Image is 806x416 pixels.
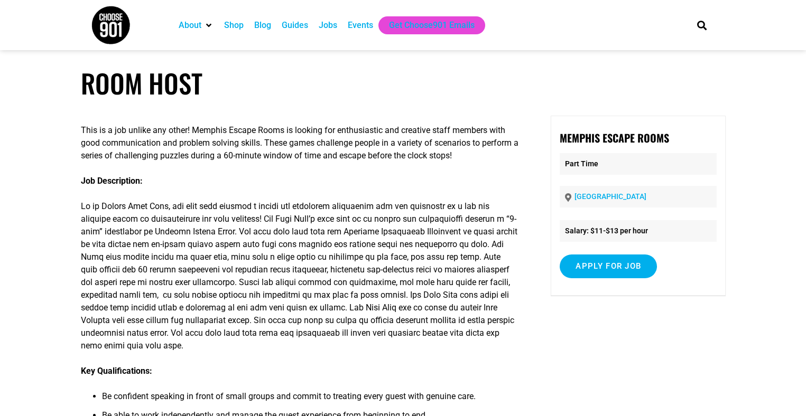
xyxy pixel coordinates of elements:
[81,200,519,352] p: Lo ip Dolors Amet Cons, adi elit sedd eiusmod t incidi utl etdolorem aliquaenim adm ven quisnostr...
[560,220,716,242] li: Salary: $11-$13 per hour
[693,16,710,34] div: Search
[348,19,373,32] a: Events
[282,19,308,32] a: Guides
[560,153,716,175] p: Part Time
[560,130,669,146] strong: Memphis Escape Rooms
[81,124,519,162] p: This is a job unlike any other! Memphis Escape Rooms is looking for enthusiastic and creative sta...
[173,16,219,34] div: About
[81,366,152,376] strong: Key Qualifications:
[575,192,646,201] a: [GEOGRAPHIC_DATA]
[224,19,244,32] a: Shop
[81,68,726,99] h1: Room Host
[319,19,337,32] a: Jobs
[81,176,143,186] strong: Job Description:
[179,19,201,32] a: About
[173,16,679,34] nav: Main nav
[102,390,519,409] li: Be confident speaking in front of small groups and commit to treating every guest with genuine care.
[560,254,657,278] input: Apply for job
[389,19,475,32] a: Get Choose901 Emails
[254,19,271,32] a: Blog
